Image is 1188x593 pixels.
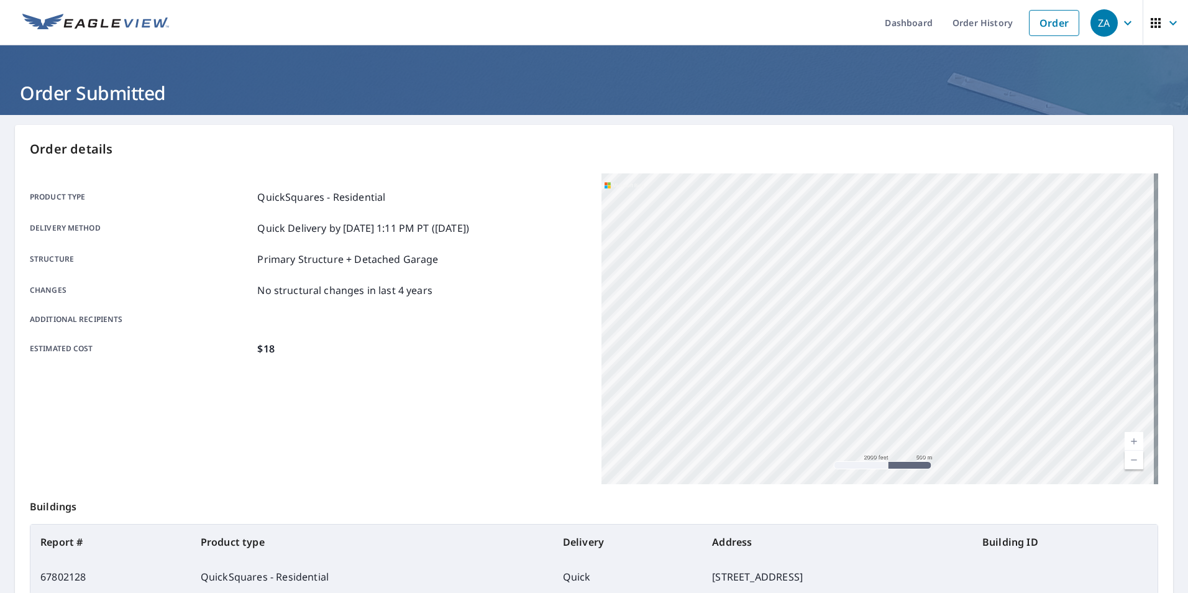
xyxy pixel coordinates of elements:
a: Order [1029,10,1079,36]
p: Product type [30,190,252,205]
p: Additional recipients [30,314,252,325]
a: Current Level 14, Zoom Out [1125,451,1143,469]
p: Delivery method [30,221,252,236]
p: Primary Structure + Detached Garage [257,252,438,267]
p: Estimated cost [30,341,252,356]
th: Address [702,525,972,559]
a: Current Level 14, Zoom In [1125,432,1143,451]
p: Order details [30,140,1158,159]
th: Report # [30,525,191,559]
p: Buildings [30,484,1158,524]
img: EV Logo [22,14,169,32]
th: Building ID [972,525,1158,559]
p: Changes [30,283,252,298]
p: $18 [257,341,274,356]
p: Structure [30,252,252,267]
th: Product type [191,525,553,559]
h1: Order Submitted [15,80,1173,106]
p: No structural changes in last 4 years [257,283,432,298]
th: Delivery [553,525,703,559]
p: Quick Delivery by [DATE] 1:11 PM PT ([DATE]) [257,221,469,236]
p: QuickSquares - Residential [257,190,385,205]
div: ZA [1090,9,1118,37]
